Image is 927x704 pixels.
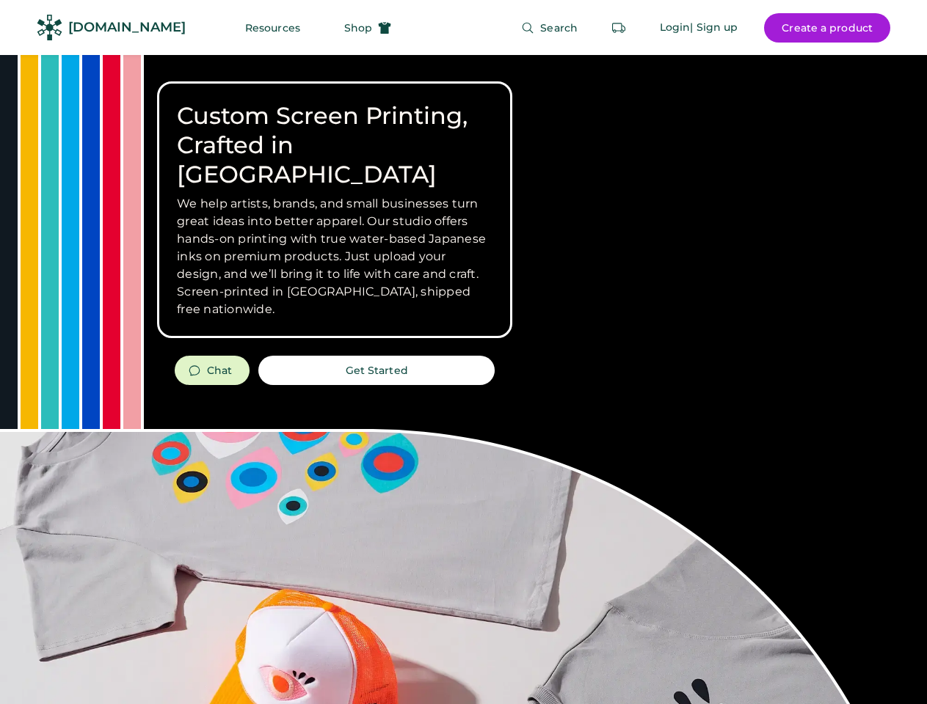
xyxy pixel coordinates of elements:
[764,13,890,43] button: Create a product
[177,195,492,318] h3: We help artists, brands, and small businesses turn great ideas into better apparel. Our studio of...
[604,13,633,43] button: Retrieve an order
[344,23,372,33] span: Shop
[177,101,492,189] h1: Custom Screen Printing, Crafted in [GEOGRAPHIC_DATA]
[504,13,595,43] button: Search
[258,356,495,385] button: Get Started
[327,13,409,43] button: Shop
[660,21,691,35] div: Login
[228,13,318,43] button: Resources
[690,21,738,35] div: | Sign up
[68,18,186,37] div: [DOMAIN_NAME]
[175,356,250,385] button: Chat
[540,23,578,33] span: Search
[37,15,62,40] img: Rendered Logo - Screens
